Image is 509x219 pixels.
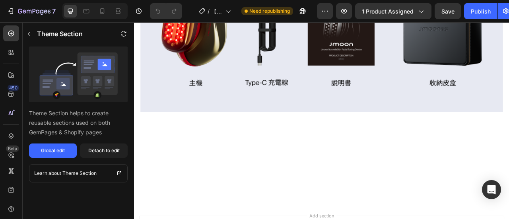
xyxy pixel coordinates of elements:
[134,22,509,219] iframe: Design area
[362,7,414,16] span: 1 product assigned
[482,180,501,199] div: Open Intercom Messenger
[150,3,182,19] div: Undo/Redo
[34,169,61,177] p: Learn about
[29,109,128,137] p: Theme Section helps to create reusable sections used on both GemPages & Shopify pages
[52,6,56,16] p: 7
[80,143,128,158] button: Detach to edit
[37,29,83,39] p: Theme Section
[441,8,455,15] span: Save
[29,164,128,182] a: Learn about Theme Section
[435,3,461,19] button: Save
[62,169,97,177] p: Theme Section
[41,147,65,154] div: Global edit
[8,85,19,91] div: 450
[471,7,491,16] div: Publish
[6,145,19,152] div: Beta
[88,147,120,154] div: Detach to edit
[208,7,210,16] span: /
[464,3,497,19] button: Publish
[355,3,431,19] button: 1 product assigned
[211,7,222,16] span: 【IG专属】M30 [PERSON_NAME]
[249,8,290,15] span: Need republishing
[29,143,77,158] button: Global edit
[3,3,59,19] button: 7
